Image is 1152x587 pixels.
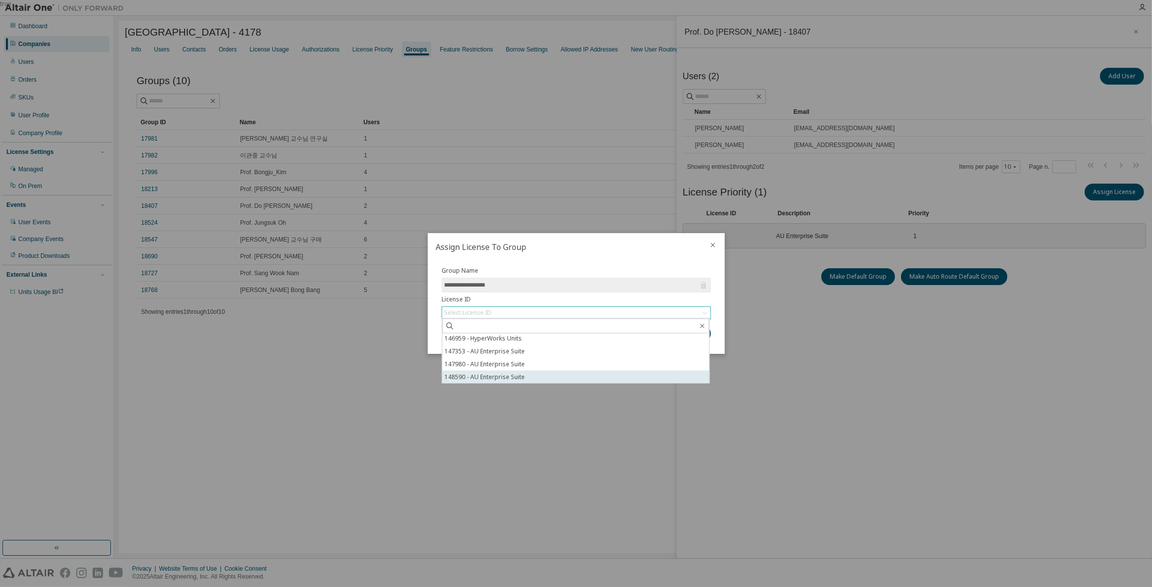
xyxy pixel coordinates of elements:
[428,233,701,261] h2: Assign License To Group
[442,332,709,345] li: 146959 - HyperWorks Units
[444,309,492,317] div: Select License ID
[442,307,710,319] div: Select License ID
[663,325,711,342] button: Submit
[442,267,711,275] label: Group Name
[442,295,711,303] label: License ID
[709,241,717,249] button: close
